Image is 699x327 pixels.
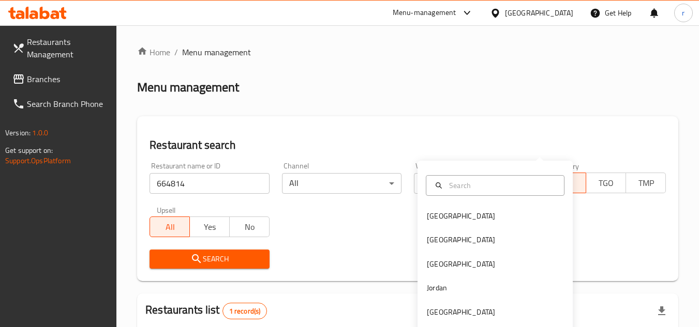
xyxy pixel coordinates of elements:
[27,73,109,85] span: Branches
[229,216,270,237] button: No
[27,36,109,60] span: Restaurants Management
[4,91,117,116] a: Search Branch Phone
[414,173,533,194] div: All
[32,126,48,139] span: 1.0.0
[150,173,269,194] input: Search for restaurant name or ID..
[5,126,31,139] span: Version:
[174,46,178,58] li: /
[630,176,662,191] span: TMP
[282,173,401,194] div: All
[154,220,186,235] span: All
[182,46,251,58] span: Menu management
[590,176,622,191] span: TGO
[682,7,685,19] span: r
[427,258,495,270] div: [GEOGRAPHIC_DATA]
[427,234,495,245] div: [GEOGRAPHIC_DATA]
[150,137,666,153] h2: Restaurant search
[222,303,267,319] div: Total records count
[445,180,558,191] input: Search
[626,173,666,193] button: TMP
[150,250,269,269] button: Search
[4,67,117,91] a: Branches
[649,299,674,323] div: Export file
[505,7,573,19] div: [GEOGRAPHIC_DATA]
[5,144,53,157] span: Get support on:
[145,302,267,319] h2: Restaurants list
[427,306,495,318] div: [GEOGRAPHIC_DATA]
[150,216,190,237] button: All
[427,210,495,222] div: [GEOGRAPHIC_DATA]
[234,220,265,235] span: No
[189,216,230,237] button: Yes
[157,206,176,213] label: Upsell
[137,79,239,96] h2: Menu management
[554,162,579,169] label: Delivery
[427,282,447,293] div: Jordan
[137,46,170,58] a: Home
[4,29,117,67] a: Restaurants Management
[27,98,109,110] span: Search Branch Phone
[194,220,226,235] span: Yes
[223,306,267,316] span: 1 record(s)
[5,154,71,167] a: Support.OpsPlatform
[586,173,626,193] button: TGO
[393,7,456,19] div: Menu-management
[137,46,678,58] nav: breadcrumb
[158,253,261,266] span: Search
